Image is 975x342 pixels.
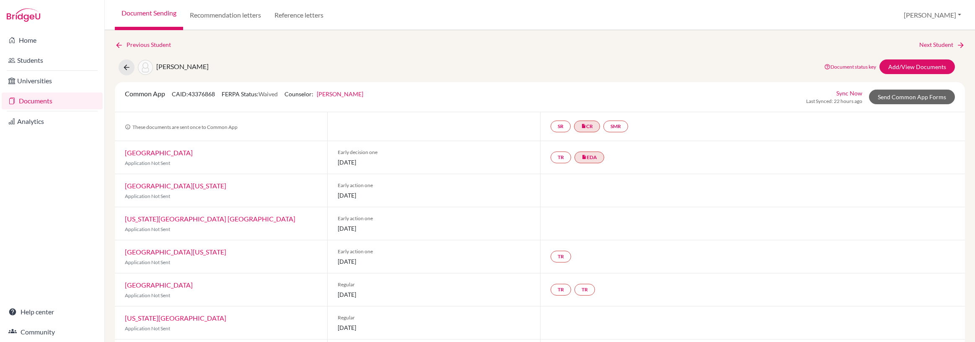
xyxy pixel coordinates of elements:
span: [DATE] [338,257,530,266]
span: Application Not Sent [125,292,170,298]
span: Counselor: [284,90,363,98]
span: Application Not Sent [125,325,170,332]
span: Early action one [338,182,530,189]
a: Community [2,324,103,340]
a: Analytics [2,113,103,130]
a: TR [551,284,571,296]
span: Application Not Sent [125,193,170,199]
span: [DATE] [338,290,530,299]
a: Sync Now [836,89,862,98]
span: Regular [338,314,530,321]
a: insert_drive_fileCR [574,121,600,132]
a: [GEOGRAPHIC_DATA][US_STATE] [125,248,226,256]
a: [GEOGRAPHIC_DATA] [125,149,193,157]
a: TR [551,251,571,262]
span: FERPA Status: [222,90,278,98]
span: Regular [338,281,530,288]
a: [PERSON_NAME] [317,90,363,98]
a: Document status key [824,64,876,70]
a: SMR [603,121,628,132]
span: Early decision one [338,149,530,156]
a: [GEOGRAPHIC_DATA][US_STATE] [125,182,226,190]
a: [GEOGRAPHIC_DATA] [125,281,193,289]
a: Universities [2,72,103,89]
span: Early action one [338,248,530,255]
span: CAID: 43376868 [172,90,215,98]
span: [DATE] [338,323,530,332]
span: These documents are sent once to Common App [125,124,238,130]
span: Last Synced: 22 hours ago [806,98,862,105]
span: Waived [259,90,278,98]
a: Help center [2,303,103,320]
span: Application Not Sent [125,160,170,166]
a: Documents [2,93,103,109]
a: Home [2,32,103,49]
a: Send Common App Forms [869,90,955,104]
a: [US_STATE][GEOGRAPHIC_DATA] [GEOGRAPHIC_DATA] [125,215,295,223]
i: insert_drive_file [582,154,587,159]
span: Application Not Sent [125,259,170,265]
a: insert_drive_fileEDA [574,152,604,163]
span: [PERSON_NAME] [156,62,209,70]
span: Application Not Sent [125,226,170,232]
a: TR [551,152,571,163]
img: Bridge-U [7,8,40,22]
a: Students [2,52,103,69]
button: [PERSON_NAME] [900,7,965,23]
span: [DATE] [338,158,530,167]
span: [DATE] [338,224,530,233]
a: SR [551,121,571,132]
span: Early action one [338,215,530,222]
a: Add/View Documents [879,59,955,74]
span: [DATE] [338,191,530,200]
i: insert_drive_file [581,123,586,129]
a: TR [574,284,595,296]
span: Common App [125,90,165,98]
a: [US_STATE][GEOGRAPHIC_DATA] [125,314,226,322]
a: Next Student [919,40,965,49]
a: Previous Student [115,40,178,49]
